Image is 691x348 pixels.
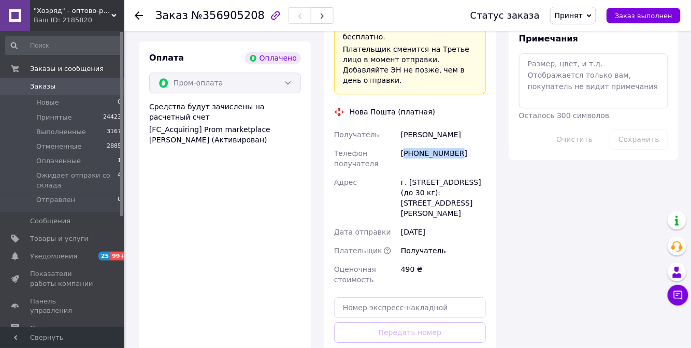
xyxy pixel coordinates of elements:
[30,216,70,226] span: Сообщения
[343,44,477,85] div: Плательщик сменится на Третье лицо в момент отправки. Добавляйте ЭН не позже, чем в день отправки.
[191,9,265,22] span: №356905208
[519,111,609,120] span: Осталось 300 символов
[118,156,121,166] span: 1
[334,297,486,318] input: Номер экспресс-накладной
[110,252,127,260] span: 99+
[118,195,121,205] span: 0
[98,252,110,260] span: 25
[118,171,121,190] span: 4
[30,297,96,315] span: Панель управления
[30,64,104,74] span: Заказы и сообщения
[36,142,81,151] span: Отмененные
[347,107,438,117] div: Нова Пошта (платная)
[36,113,72,122] span: Принятые
[30,234,89,243] span: Товары и услуги
[615,12,672,20] span: Заказ выполнен
[334,130,379,139] span: Получатель
[334,265,376,284] span: Оценочная стоимость
[34,6,111,16] span: "Хозряд" - оптово-роздрібний інтернет-магазин господарських і побутових товарів
[245,52,301,64] div: Оплачено
[334,178,357,186] span: Адрес
[36,171,118,190] span: Ожидает отпраки со склада
[155,9,188,22] span: Заказ
[149,102,301,145] div: Средства будут зачислены на расчетный счет
[103,113,121,122] span: 24423
[555,11,583,20] span: Принят
[30,82,55,91] span: Заказы
[30,324,57,333] span: Отзывы
[399,241,488,260] div: Получатель
[149,124,301,145] div: [FC_Acquiring] Prom marketplace [PERSON_NAME] (Активирован)
[668,285,688,306] button: Чат с покупателем
[30,269,96,288] span: Показатели работы компании
[399,144,488,173] div: [PHONE_NUMBER]
[36,127,86,137] span: Выполненные
[343,21,477,42] div: Для покупателя доставка бесплатно.
[607,8,681,23] button: Заказ выполнен
[107,127,121,137] span: 3167
[36,98,59,107] span: Новые
[470,10,540,21] div: Статус заказа
[36,156,81,166] span: Оплаченные
[149,53,184,63] span: Оплата
[334,228,391,236] span: Дата отправки
[30,252,77,261] span: Уведомления
[118,98,121,107] span: 0
[135,10,143,21] div: Вернуться назад
[519,34,578,44] span: Примечания
[399,173,488,223] div: г. [STREET_ADDRESS] (до 30 кг): [STREET_ADDRESS][PERSON_NAME]
[399,260,488,289] div: 490 ₴
[34,16,124,25] div: Ваш ID: 2185820
[399,223,488,241] div: [DATE]
[107,142,121,151] span: 2885
[334,149,379,168] span: Телефон получателя
[5,36,122,55] input: Поиск
[334,247,382,255] span: Плательщик
[36,195,75,205] span: Отправлен
[399,125,488,144] div: [PERSON_NAME]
